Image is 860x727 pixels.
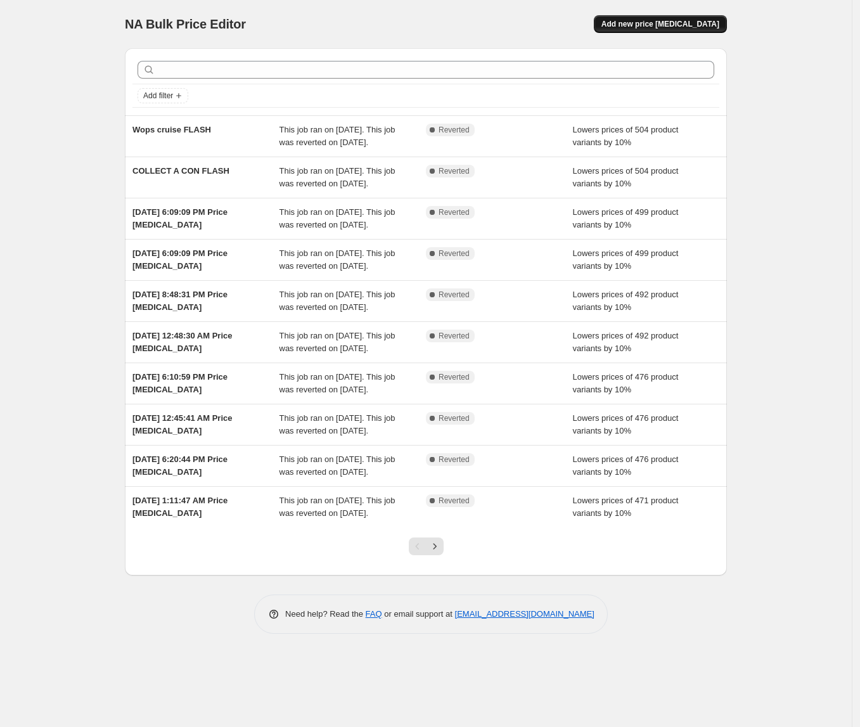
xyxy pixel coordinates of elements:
[573,290,679,312] span: Lowers prices of 492 product variants by 10%
[279,290,395,312] span: This job ran on [DATE]. This job was reverted on [DATE].
[439,166,470,176] span: Reverted
[279,166,395,188] span: This job ran on [DATE]. This job was reverted on [DATE].
[279,331,395,353] span: This job ran on [DATE]. This job was reverted on [DATE].
[132,331,233,353] span: [DATE] 12:48:30 AM Price [MEDICAL_DATA]
[439,413,470,423] span: Reverted
[132,496,228,518] span: [DATE] 1:11:47 AM Price [MEDICAL_DATA]
[132,248,228,271] span: [DATE] 6:09:09 PM Price [MEDICAL_DATA]
[573,125,679,147] span: Lowers prices of 504 product variants by 10%
[573,372,679,394] span: Lowers prices of 476 product variants by 10%
[279,248,395,271] span: This job ran on [DATE]. This job was reverted on [DATE].
[455,609,594,619] a: [EMAIL_ADDRESS][DOMAIN_NAME]
[279,496,395,518] span: This job ran on [DATE]. This job was reverted on [DATE].
[279,372,395,394] span: This job ran on [DATE]. This job was reverted on [DATE].
[138,88,188,103] button: Add filter
[573,166,679,188] span: Lowers prices of 504 product variants by 10%
[439,496,470,506] span: Reverted
[143,91,173,101] span: Add filter
[439,248,470,259] span: Reverted
[132,166,229,176] span: COLLECT A CON FLASH
[366,609,382,619] a: FAQ
[132,454,228,477] span: [DATE] 6:20:44 PM Price [MEDICAL_DATA]
[573,248,679,271] span: Lowers prices of 499 product variants by 10%
[132,290,228,312] span: [DATE] 8:48:31 PM Price [MEDICAL_DATA]
[132,413,233,435] span: [DATE] 12:45:41 AM Price [MEDICAL_DATA]
[279,207,395,229] span: This job ran on [DATE]. This job was reverted on [DATE].
[132,125,211,134] span: Wops cruise FLASH
[409,537,444,555] nav: Pagination
[573,331,679,353] span: Lowers prices of 492 product variants by 10%
[594,15,727,33] button: Add new price [MEDICAL_DATA]
[279,454,395,477] span: This job ran on [DATE]. This job was reverted on [DATE].
[125,17,246,31] span: NA Bulk Price Editor
[573,207,679,229] span: Lowers prices of 499 product variants by 10%
[439,331,470,341] span: Reverted
[573,454,679,477] span: Lowers prices of 476 product variants by 10%
[382,609,455,619] span: or email support at
[439,290,470,300] span: Reverted
[279,125,395,147] span: This job ran on [DATE]. This job was reverted on [DATE].
[426,537,444,555] button: Next
[439,372,470,382] span: Reverted
[573,413,679,435] span: Lowers prices of 476 product variants by 10%
[439,125,470,135] span: Reverted
[285,609,366,619] span: Need help? Read the
[439,454,470,465] span: Reverted
[132,207,228,229] span: [DATE] 6:09:09 PM Price [MEDICAL_DATA]
[439,207,470,217] span: Reverted
[132,372,228,394] span: [DATE] 6:10:59 PM Price [MEDICAL_DATA]
[573,496,679,518] span: Lowers prices of 471 product variants by 10%
[279,413,395,435] span: This job ran on [DATE]. This job was reverted on [DATE].
[601,19,719,29] span: Add new price [MEDICAL_DATA]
